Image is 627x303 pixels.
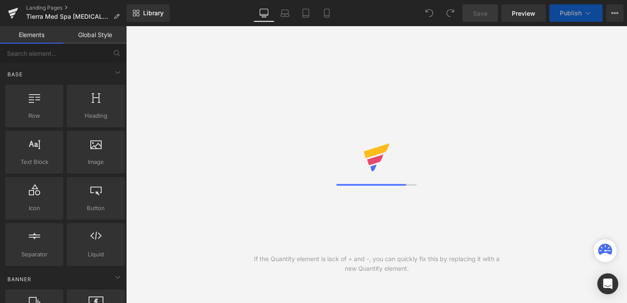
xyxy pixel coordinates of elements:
[26,4,127,11] a: Landing Pages
[69,204,122,213] span: Button
[501,4,546,22] a: Preview
[421,4,438,22] button: Undo
[8,204,61,213] span: Icon
[274,4,295,22] a: Laptop
[442,4,459,22] button: Redo
[473,9,487,18] span: Save
[560,10,582,17] span: Publish
[251,254,502,273] div: If the Quantity element is lack of + and -, you can quickly fix this by replacing it with a new Q...
[7,70,24,78] span: Base
[26,13,110,20] span: Tierra Med Spa [MEDICAL_DATA] $69.95
[127,4,170,22] a: New Library
[8,250,61,259] span: Separator
[7,275,32,283] span: Banner
[63,26,127,44] a: Global Style
[549,4,603,22] button: Publish
[8,157,61,167] span: Text Block
[512,9,535,18] span: Preview
[69,111,122,120] span: Heading
[254,4,274,22] a: Desktop
[8,111,61,120] span: Row
[316,4,337,22] a: Mobile
[597,273,618,294] div: Open Intercom Messenger
[606,4,624,22] button: More
[69,157,122,167] span: Image
[69,250,122,259] span: Liquid
[143,9,164,17] span: Library
[295,4,316,22] a: Tablet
